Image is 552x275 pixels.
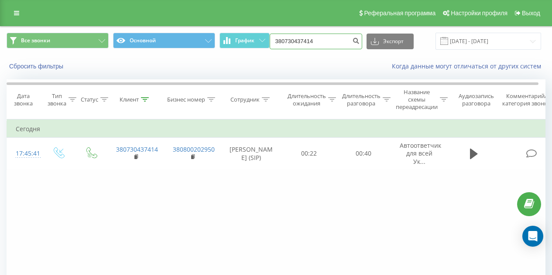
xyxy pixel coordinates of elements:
[230,96,260,103] div: Сотрудник
[81,96,98,103] div: Статус
[451,10,507,17] span: Настройки профиля
[270,34,362,49] input: Поиск по номеру
[21,37,50,44] span: Все звонки
[167,96,205,103] div: Бизнес номер
[400,141,441,165] span: Автоответчик для всей Ук...
[120,96,139,103] div: Клиент
[501,92,552,107] div: Комментарий/категория звонка
[522,10,540,17] span: Выход
[7,33,109,48] button: Все звонки
[392,62,545,70] a: Когда данные могут отличаться от других систем
[282,138,336,170] td: 00:22
[364,10,435,17] span: Реферальная программа
[288,92,326,107] div: Длительность ожидания
[48,92,66,107] div: Тип звонка
[219,33,270,48] button: График
[7,62,68,70] button: Сбросить фильтры
[342,92,381,107] div: Длительность разговора
[173,145,215,153] a: 380800202950
[522,226,543,247] div: Open Intercom Messenger
[235,37,254,44] span: График
[16,145,33,162] div: 17:45:41
[455,92,497,107] div: Аудиозапись разговора
[336,138,391,170] td: 00:40
[396,88,438,111] div: Название схемы переадресации
[7,92,39,107] div: Дата звонка
[221,138,282,170] td: [PERSON_NAME] (SIP)
[116,145,158,153] a: 380730437414
[113,33,215,48] button: Основной
[367,34,414,49] button: Экспорт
